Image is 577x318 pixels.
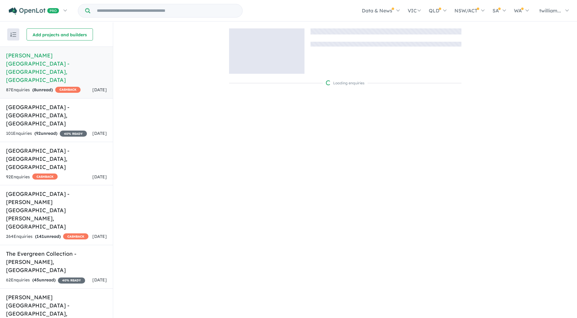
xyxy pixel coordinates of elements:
[6,147,107,171] h5: [GEOGRAPHIC_DATA] - [GEOGRAPHIC_DATA] , [GEOGRAPHIC_DATA]
[91,4,241,17] input: Try estate name, suburb, builder or developer
[539,8,561,14] span: twilliam...
[34,131,57,136] strong: ( unread)
[6,277,85,284] div: 62 Enquir ies
[10,32,16,37] img: sort.svg
[6,174,58,181] div: 92 Enquir ies
[6,233,88,240] div: 264 Enquir ies
[63,233,88,239] span: CASHBACK
[92,277,107,283] span: [DATE]
[36,131,41,136] span: 92
[32,174,58,180] span: CASHBACK
[37,234,44,239] span: 141
[326,80,365,86] div: Loading enquiries
[6,250,107,274] h5: The Evergreen Collection - [PERSON_NAME] , [GEOGRAPHIC_DATA]
[6,51,107,84] h5: [PERSON_NAME][GEOGRAPHIC_DATA] - [GEOGRAPHIC_DATA] , [GEOGRAPHIC_DATA]
[60,131,87,137] span: 40 % READY
[92,174,107,180] span: [DATE]
[6,103,107,128] h5: [GEOGRAPHIC_DATA] - [GEOGRAPHIC_DATA] , [GEOGRAPHIC_DATA]
[32,277,56,283] strong: ( unread)
[27,28,93,41] button: Add projects and builders
[34,87,36,92] span: 8
[35,234,61,239] strong: ( unread)
[92,131,107,136] span: [DATE]
[6,86,81,94] div: 87 Enquir ies
[55,87,81,93] span: CASHBACK
[32,87,53,92] strong: ( unread)
[6,190,107,231] h5: [GEOGRAPHIC_DATA] - [PERSON_NAME][GEOGRAPHIC_DATA][PERSON_NAME] , [GEOGRAPHIC_DATA]
[6,130,87,137] div: 101 Enquir ies
[34,277,39,283] span: 45
[92,87,107,92] span: [DATE]
[9,7,59,15] img: Openlot PRO Logo White
[92,234,107,239] span: [DATE]
[58,277,85,284] span: 40 % READY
